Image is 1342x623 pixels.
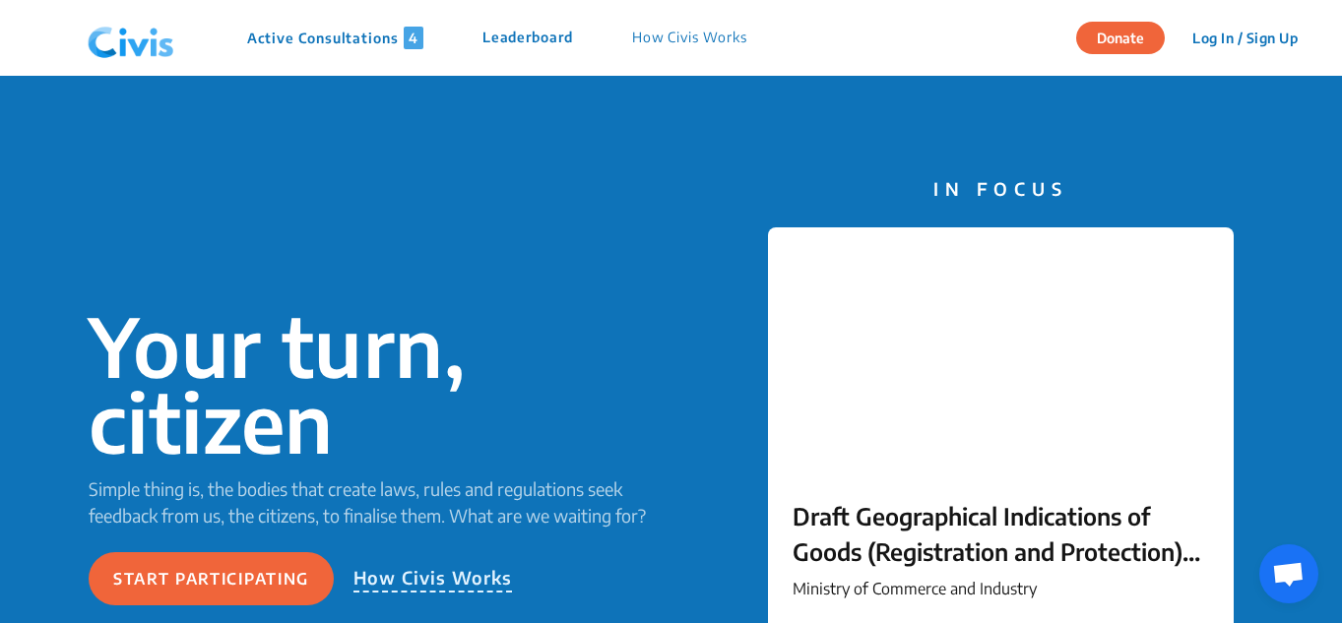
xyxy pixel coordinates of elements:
[793,498,1209,569] p: Draft Geographical Indications of Goods (Registration and Protection) (Amendment) Rules, 2025
[353,564,513,592] p: How Civis Works
[632,27,747,49] p: How Civis Works
[482,27,573,49] p: Leaderboard
[89,308,671,460] p: Your turn, citizen
[247,27,423,49] p: Active Consultations
[89,475,671,529] p: Simple thing is, the bodies that create laws, rules and regulations seek feedback from us, the ci...
[1180,23,1310,53] button: Log In / Sign Up
[1076,27,1180,46] a: Donate
[1076,22,1165,54] button: Donate
[793,577,1209,600] p: Ministry of Commerce and Industry
[89,552,334,605] button: Start participating
[80,9,182,68] img: navlogo.png
[1259,544,1318,603] a: Open chat
[404,27,423,49] span: 4
[768,175,1234,202] p: IN FOCUS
